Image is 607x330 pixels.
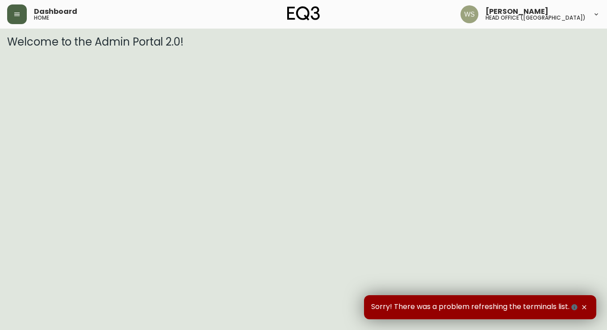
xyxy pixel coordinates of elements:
[486,8,548,15] span: [PERSON_NAME]
[7,36,600,48] h3: Welcome to the Admin Portal 2.0!
[371,302,579,312] span: Sorry! There was a problem refreshing the terminals list.
[34,15,49,21] h5: home
[460,5,478,23] img: d421e764c7328a6a184e62c810975493
[486,15,586,21] h5: head office ([GEOGRAPHIC_DATA])
[34,8,77,15] span: Dashboard
[287,6,320,21] img: logo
